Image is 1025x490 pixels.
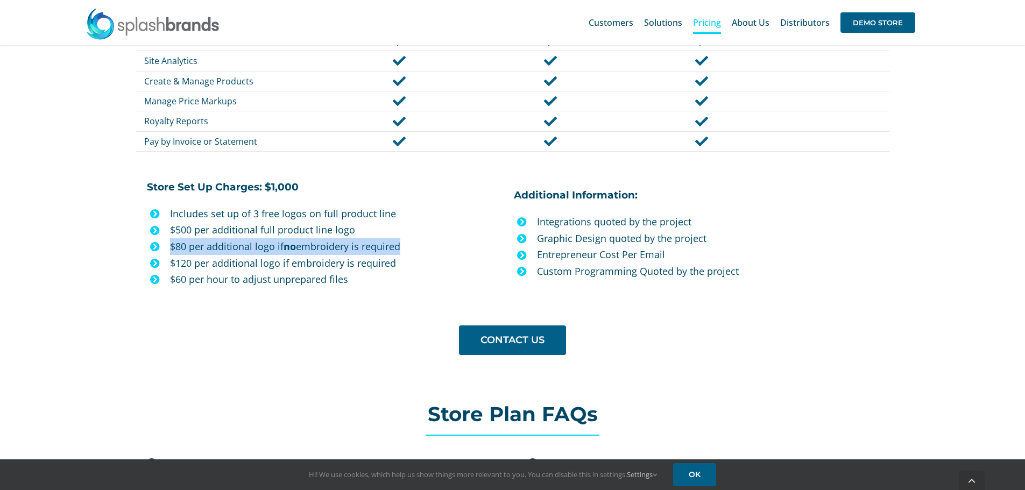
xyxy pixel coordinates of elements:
p: Site Analytics [144,55,322,67]
strong: Store Set Up Charges: $1,000 [147,181,299,193]
p: Create & Manage Products [144,75,322,87]
p: Manage Price Markups [144,95,322,107]
p: Integrations quoted by the project [537,214,889,230]
p: Royalty Reports [144,115,322,127]
span: Hi! We use cookies, which help us show things more relevant to you. You can disable this in setti... [309,470,657,479]
span: Solutions [644,18,682,27]
p: Includes set up of 3 free logos on full product line [170,205,506,222]
span: What product lines do you offer on-demand? [548,457,747,469]
span: About Us [732,18,769,27]
b: no [284,240,296,253]
span: DEMO STORE [840,12,915,33]
a: DEMO STORE [840,5,915,40]
span: Customers [589,18,633,27]
span: Can my company cancel my agreement at any time? [167,457,400,469]
strong: Additional Information: [514,189,638,201]
img: SplashBrands.com Logo [86,8,220,40]
a: CONTACT US [459,325,566,355]
p: $120 per additional logo if embroidery is required [170,255,506,272]
span: CONTACT US [480,335,545,346]
p: $500 per additional full product line logo [170,222,506,238]
a: Can my company cancel my agreement at any time? [146,452,497,474]
p: Pay by Invoice or Statement [144,136,322,147]
a: OK [673,463,716,486]
a: Pricing [693,5,721,40]
span: Distributors [780,18,830,27]
a: Distributors [780,5,830,40]
p: $60 per hour to adjust unprepared files [170,271,506,288]
a: Settings [627,470,657,479]
a: What product lines do you offer on-demand? [527,452,878,474]
p: Graphic Design quoted by the project [537,230,889,247]
nav: Main Menu Sticky [589,5,915,40]
p: $80 per additional logo if embroidery is required [170,238,506,255]
span: Pricing [693,18,721,27]
p: Entrepreneur Cost Per Email [537,246,889,263]
a: Customers [589,5,633,40]
p: Custom Programming Quoted by the project [537,263,889,280]
h2: Store Plan FAQs [136,403,889,425]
